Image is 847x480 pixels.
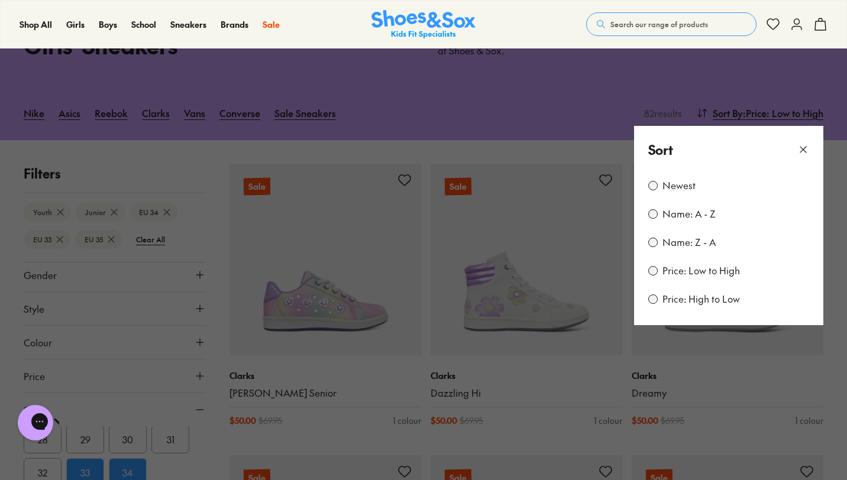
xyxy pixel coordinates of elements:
[586,12,757,36] button: Search our range of products
[263,18,280,30] span: Sale
[648,140,673,160] p: Sort
[662,236,716,249] label: Name: Z - A
[99,18,117,30] span: Boys
[170,18,206,31] a: Sneakers
[131,18,156,30] span: School
[66,18,85,30] span: Girls
[371,10,476,39] img: SNS_Logo_Responsive.svg
[610,19,708,30] span: Search our range of products
[131,18,156,31] a: School
[662,179,696,192] label: Newest
[662,264,740,277] label: Price: Low to High
[20,18,52,30] span: Shop All
[221,18,248,31] a: Brands
[371,10,476,39] a: Shoes & Sox
[662,207,716,220] label: Name: A - Z
[263,18,280,31] a: Sale
[221,18,248,30] span: Brands
[99,18,117,31] a: Boys
[20,18,52,31] a: Shop All
[12,401,59,445] iframe: Gorgias live chat messenger
[170,18,206,30] span: Sneakers
[66,18,85,31] a: Girls
[662,293,740,306] label: Price: High to Low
